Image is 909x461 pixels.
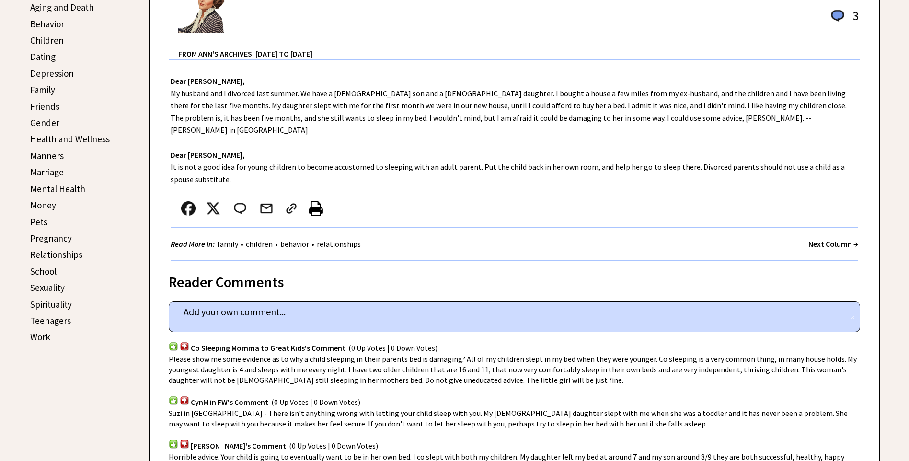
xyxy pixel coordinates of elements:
[169,408,848,428] span: Suzi in [GEOGRAPHIC_DATA] - There isn't anything wrong with letting your child sleep with you. My...
[180,439,189,449] img: votdown.png
[30,282,65,293] a: Sexuality
[181,201,196,216] img: facebook.png
[289,441,378,450] span: (0 Up Votes | 0 Down Votes)
[30,84,55,95] a: Family
[215,239,241,249] a: family
[191,343,345,353] span: Co Sleeping Momma to Great Kids's Comment
[30,68,74,79] a: Depression
[309,201,323,216] img: printer%20icon.png
[178,34,860,59] div: From Ann's Archives: [DATE] to [DATE]
[30,183,85,195] a: Mental Health
[169,396,178,405] img: votup.png
[30,199,56,211] a: Money
[848,8,859,33] td: 3
[284,201,299,216] img: link_02.png
[30,1,94,13] a: Aging and Death
[191,397,268,407] span: CynM in FW's Comment
[243,239,275,249] a: children
[232,201,248,216] img: message_round%202.png
[30,315,71,326] a: Teenagers
[30,117,59,128] a: Gender
[30,18,64,30] a: Behavior
[30,166,64,178] a: Marriage
[30,133,110,145] a: Health and Wellness
[169,342,178,351] img: votup.png
[206,201,220,216] img: x_small.png
[30,150,64,161] a: Manners
[30,249,82,260] a: Relationships
[169,272,860,287] div: Reader Comments
[30,101,59,112] a: Friends
[259,201,274,216] img: mail.png
[30,51,56,62] a: Dating
[150,60,879,261] div: My husband and I divorced last summer. We have a [DEMOGRAPHIC_DATA] son and a [DEMOGRAPHIC_DATA] ...
[171,239,215,249] strong: Read More In:
[30,265,57,277] a: School
[191,441,286,450] span: [PERSON_NAME]'s Comment
[314,239,363,249] a: relationships
[30,35,64,46] a: Children
[30,216,47,228] a: Pets
[808,239,858,249] a: Next Column →
[30,331,50,343] a: Work
[30,232,72,244] a: Pregnancy
[278,239,311,249] a: behavior
[30,299,72,310] a: Spirituality
[180,396,189,405] img: votdown.png
[348,343,437,353] span: (0 Up Votes | 0 Down Votes)
[171,238,363,250] div: • • •
[171,150,245,160] strong: Dear [PERSON_NAME],
[169,439,178,449] img: votup.png
[180,342,189,351] img: votdown.png
[171,76,245,86] strong: Dear [PERSON_NAME],
[169,354,857,385] span: Please show me some evidence as to why a child sleeping in their parents bed is damaging? All of ...
[271,397,360,407] span: (0 Up Votes | 0 Down Votes)
[829,8,846,23] img: message_round%201.png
